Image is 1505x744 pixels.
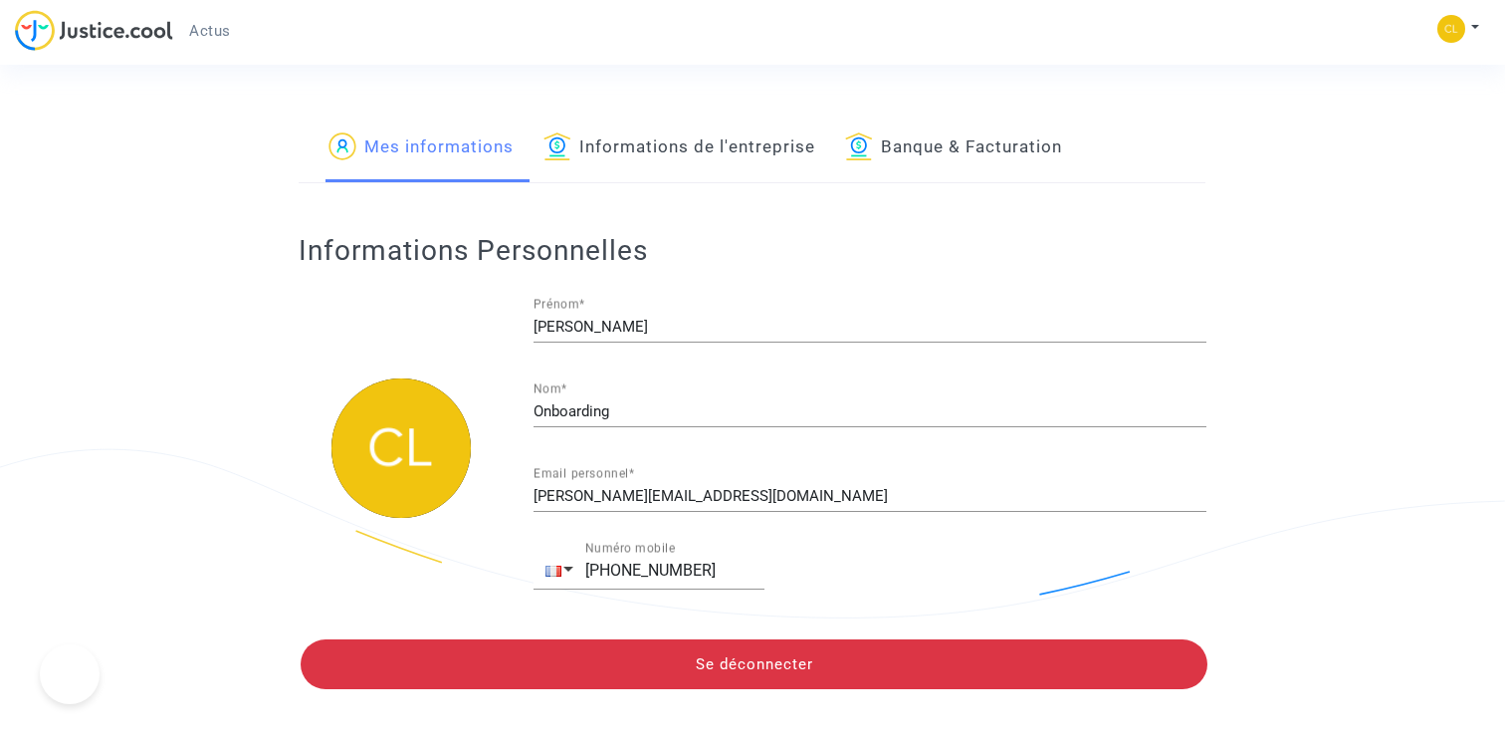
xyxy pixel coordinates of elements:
img: icon-banque.svg [543,132,571,160]
button: Se déconnecter [301,639,1207,689]
a: Informations de l'entreprise [543,115,815,182]
span: Actus [189,22,231,40]
img: jc-logo.svg [15,10,173,51]
iframe: Help Scout Beacon - Open [40,644,100,704]
img: ac33fe571a5c5a13612858b29905a3d8 [331,378,471,518]
h2: Informations Personnelles [299,233,1205,268]
a: Banque & Facturation [845,115,1062,182]
a: Actus [173,16,247,46]
a: Mes informations [328,115,514,182]
img: icon-banque.svg [845,132,873,160]
img: icon-passager.svg [328,132,356,160]
img: ac33fe571a5c5a13612858b29905a3d8 [1437,15,1465,43]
